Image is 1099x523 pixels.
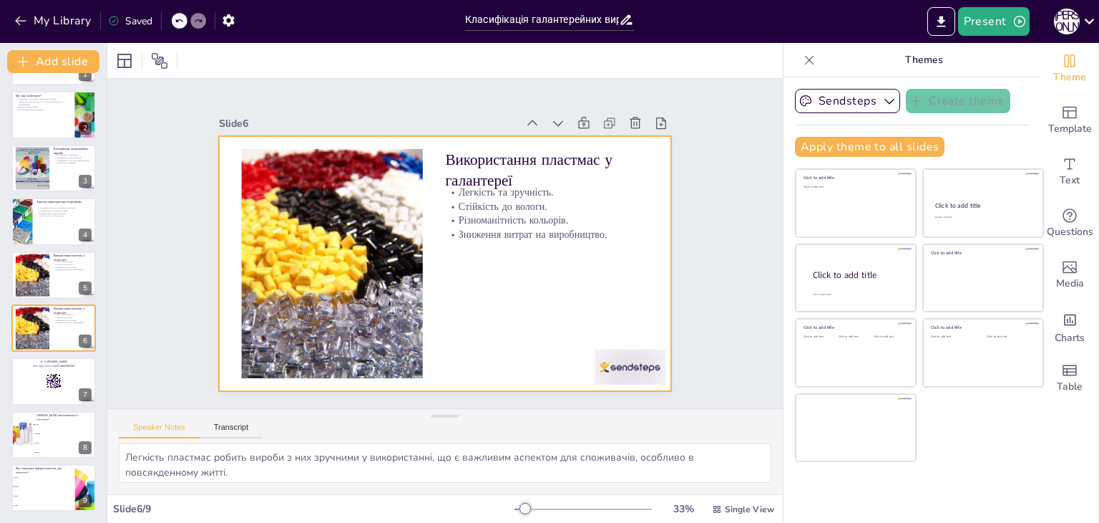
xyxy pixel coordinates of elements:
[54,156,92,159] p: Класифікація за призначенням.
[35,433,95,434] span: брошка
[1041,95,1098,146] div: Add ready made slides
[151,52,168,69] span: Position
[47,360,68,364] strong: [DOMAIN_NAME]
[927,7,955,36] button: Export to PowerPoint
[935,201,1030,210] div: Click to add title
[804,175,906,181] div: Click to add title
[14,504,74,506] span: гудзик
[465,9,619,30] input: Insert title
[79,68,92,81] div: 1
[11,251,96,299] div: 5
[813,269,904,281] div: Click to add title
[795,137,944,157] button: Apply theme to all slides
[16,364,92,368] p: and login with code
[931,335,976,339] div: Click to add text
[247,72,542,148] div: Slide 6
[725,504,774,515] span: Single View
[54,153,92,156] p: Класифікація за матеріалом.
[16,108,71,111] p: Використання різних матеріалів.
[54,307,92,315] p: Використання пластмас у галантереї
[11,358,96,405] div: 7
[11,464,96,512] div: 9
[804,186,906,189] div: Click to add text
[36,215,92,218] p: Універсальність використання.
[446,228,648,284] p: Зниження витрат на виробництво.
[36,210,92,213] p: Функціональні та естетичні задачі.
[11,145,96,192] div: 3
[14,486,74,487] span: брошка
[934,216,1030,219] div: Click to add text
[14,477,74,479] span: сумка
[1041,146,1098,198] div: Add text boxes
[16,360,92,365] p: Go to
[36,207,92,210] p: Асортимент включає різноманітні аксесуари.
[11,198,96,245] div: 4
[1041,43,1098,95] div: Change the overall theme
[666,502,700,516] div: 33 %
[14,495,74,496] span: ремінь
[35,423,95,425] span: сумка
[1041,249,1098,301] div: Add images, graphics, shapes or video
[804,335,836,339] div: Click to add text
[1056,276,1084,292] span: Media
[119,443,771,483] textarea: Легкість пластмас робить вироби з них зручними у використанні, що є важливим аспектом для спожива...
[79,282,92,294] div: 5
[451,200,654,256] p: Стійкість до вологи.
[987,335,1032,339] div: Click to add text
[1054,7,1080,36] button: Ю [PERSON_NAME]
[54,316,92,319] p: Стійкість до вологи.
[839,335,871,339] div: Click to add text
[16,97,71,100] p: Галантерея — це вироби повсякденного вжитку.
[54,314,92,317] p: Легкість та зручність.
[119,423,200,438] button: Speaker Notes
[79,335,92,347] div: 6
[54,319,92,322] p: Різноманітність кольорів.
[821,43,1027,77] p: Themes
[958,7,1030,36] button: Present
[36,212,92,215] p: Використання різних матеріалів.
[16,94,71,98] p: Що таке галантерея?
[54,263,92,266] p: Стійкість до вологи.
[1041,352,1098,404] div: Add a table
[11,304,96,352] div: 6
[456,151,664,235] p: Використання пластмас у галантереї
[35,442,95,443] span: гудзик
[54,147,92,155] p: Класифікація галантерейних виробів
[804,325,906,330] div: Click to add title
[35,451,95,453] span: ремінь
[79,122,92,135] div: 2
[113,49,136,72] div: Layout
[11,9,97,32] button: My Library
[113,502,514,516] div: Slide 6 / 9
[16,100,71,105] p: Галантерейні вироби можуть бути функціональними та декоративними.
[79,494,92,507] div: 9
[54,254,92,261] p: Використання пластмас у галантереї
[54,159,92,162] p: Класифікація за способом виготовлення.
[449,214,651,270] p: Різноманітність кольорів.
[1055,330,1085,346] span: Charts
[11,91,96,138] div: 2
[54,322,92,325] p: Зниження витрат на виробництво.
[906,89,1010,113] button: Create theme
[1041,198,1098,249] div: Get real-time input from your audience
[79,229,92,241] div: 4
[11,411,96,459] div: 8
[16,466,71,474] p: Яка галантерея використовується для прикраси?
[54,266,92,269] p: Різноманітність кольорів.
[931,250,1033,256] div: Click to add title
[108,14,152,28] div: Saved
[16,105,71,108] p: Широкий спектр товарів.
[813,292,903,296] div: Click to add body
[79,388,92,401] div: 7
[1047,224,1093,240] span: Questions
[1041,301,1098,352] div: Add charts and graphs
[795,89,900,113] button: Sendsteps
[36,200,92,204] p: Групова характеристика асортименту
[79,441,92,454] div: 8
[7,50,99,73] button: Add slide
[1057,379,1083,395] span: Table
[454,186,657,242] p: Легкість та зручність.
[874,335,906,339] div: Click to add text
[1053,69,1086,85] span: Theme
[1048,121,1092,137] span: Template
